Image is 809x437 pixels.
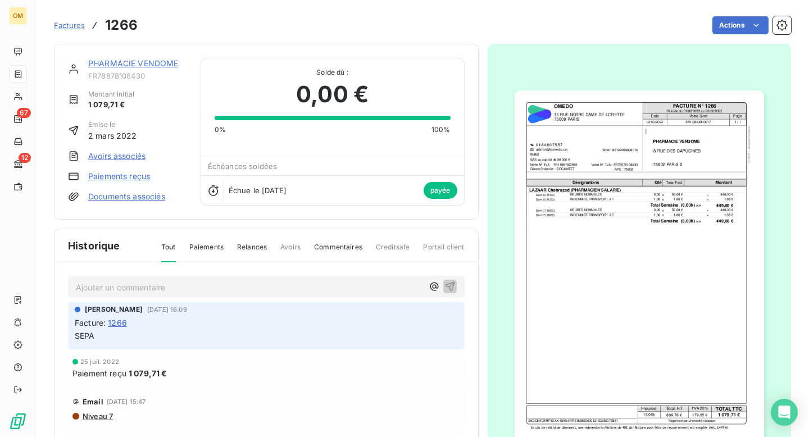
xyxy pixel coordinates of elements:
div: OM [9,7,27,25]
span: payée [424,182,457,199]
span: Facture : [75,317,106,329]
span: 25 juil. 2022 [80,358,119,365]
a: Documents associés [88,191,165,202]
span: Émise le [88,120,137,130]
span: Solde dû : [215,67,451,78]
span: Échéances soldées [208,162,278,171]
span: Tout [161,242,176,262]
span: Montant initial [88,89,134,99]
span: 1 079,71 € [88,99,134,111]
span: Paiement reçu [72,367,126,379]
span: Commentaires [314,242,362,261]
a: Factures [54,20,85,31]
span: Historique [68,238,120,253]
span: 67 [17,108,31,118]
span: 2 mars 2022 [88,130,137,142]
span: Factures [54,21,85,30]
span: 0% [215,125,226,135]
span: FR78878108430 [88,71,187,80]
span: 1 079,71 € [129,367,167,379]
span: Relances [237,242,267,261]
span: Email [83,397,103,406]
span: Avoirs [280,242,301,261]
img: Logo LeanPay [9,412,27,430]
span: [DATE] 16:09 [147,306,187,313]
span: Niveau 7 [81,412,113,421]
span: [DATE] 15:47 [107,398,146,405]
a: Paiements reçus [88,171,150,182]
span: 0,00 € [296,78,369,111]
span: Paiements [189,242,224,261]
button: Actions [712,16,769,34]
span: 100% [431,125,451,135]
div: Open Intercom Messenger [771,399,798,426]
span: Échue le [DATE] [229,186,287,195]
span: [PERSON_NAME] [85,304,143,315]
span: SEPA [75,331,95,340]
span: 12 [19,153,31,163]
a: Avoirs associés [88,151,146,162]
a: PHARMACIE VENDOME [88,58,179,68]
span: Portail client [423,242,464,261]
span: 1266 [108,317,127,329]
span: Creditsafe [376,242,410,261]
h3: 1266 [105,15,138,35]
